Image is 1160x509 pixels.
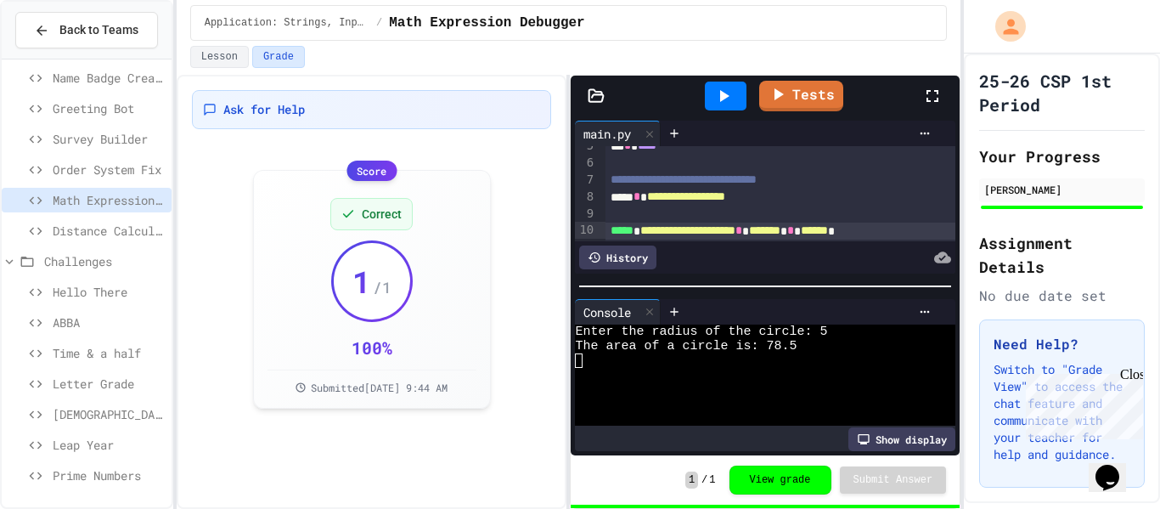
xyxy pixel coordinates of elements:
span: / [376,16,382,30]
span: Distance Calculator [53,222,165,240]
span: Submit Answer [853,473,933,487]
div: main.py [575,121,661,146]
div: 5 [575,138,596,155]
div: 9 [575,206,596,223]
div: No due date set [979,286,1145,306]
span: / 1 [373,275,391,299]
span: / [701,473,707,487]
iframe: chat widget [1089,441,1143,492]
h2: Assignment Details [979,231,1145,279]
div: main.py [575,125,639,143]
button: View grade [729,466,831,495]
span: Math Expression Debugger [53,191,165,209]
button: Submit Answer [840,467,947,494]
div: 8 [575,189,596,206]
a: Tests [759,81,843,111]
div: Console [575,299,661,325]
div: 6 [575,155,596,172]
div: My Account [977,7,1030,46]
span: Submitted [DATE] 9:44 AM [311,381,448,394]
h2: Your Progress [979,144,1145,168]
span: Math Expression Debugger [389,13,584,33]
span: Order System Fix [53,161,165,178]
span: Back to Teams [59,21,138,39]
span: 1 [709,473,715,487]
span: Ask for Help [223,101,305,118]
div: History [579,246,656,269]
div: 10 [575,222,596,239]
button: Lesson [190,46,249,68]
span: 1 [685,472,698,489]
button: Back to Teams [15,12,158,48]
div: Show display [848,427,955,451]
div: 7 [575,172,596,189]
span: 1 [352,264,371,298]
h3: Need Help? [994,334,1130,354]
span: Hello There [53,283,165,301]
span: [DEMOGRAPHIC_DATA] Senator Eligibility [53,405,165,423]
span: Challenges [44,252,165,270]
span: Name Badge Creator [53,69,165,87]
span: The area of a circle is: 78.5 [575,339,797,353]
button: Grade [252,46,305,68]
p: Switch to "Grade View" to access the chat feature and communicate with your teacher for help and ... [994,361,1130,463]
span: Correct [362,206,402,223]
span: Leap Year [53,436,165,454]
div: Console [575,303,639,321]
span: Application: Strings, Inputs, Math [205,16,369,30]
span: Survey Builder [53,130,165,148]
span: Time & a half [53,344,165,362]
div: Chat with us now!Close [7,7,117,108]
span: Enter the radius of the circle: 5 [575,325,827,339]
span: ABBA [53,314,165,331]
h1: 25-26 CSP 1st Period [979,69,1145,116]
div: 100 % [352,336,392,359]
span: Greeting Bot [53,99,165,117]
div: Score [346,161,397,181]
div: [PERSON_NAME] [984,182,1140,197]
span: Letter Grade [53,375,165,393]
span: Prime Numbers [53,467,165,484]
iframe: chat widget [1019,367,1143,439]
